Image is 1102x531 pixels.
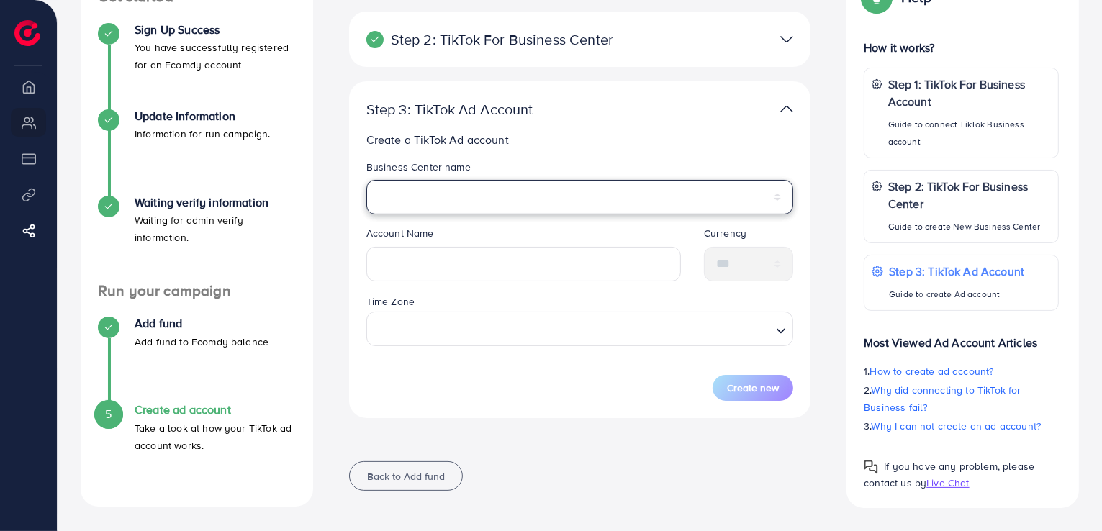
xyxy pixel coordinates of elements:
span: How to create ad account? [870,364,994,378]
span: Why I can not create an ad account? [872,419,1042,433]
span: Create new [727,381,779,395]
legend: Business Center name [366,160,794,180]
span: Live Chat [926,476,969,490]
p: Most Viewed Ad Account Articles [864,322,1059,351]
img: TikTok partner [780,29,793,50]
p: Step 1: TikTok For Business Account [888,76,1051,110]
h4: Create ad account [135,403,296,417]
p: Add fund to Ecomdy balance [135,333,268,350]
p: 1. [864,363,1059,380]
p: Step 2: TikTok For Business Center [888,178,1051,212]
span: Back to Add fund [367,469,445,484]
p: Waiting for admin verify information. [135,212,296,246]
p: Create a TikTok Ad account [366,131,794,148]
span: 5 [105,406,112,422]
p: Step 3: TikTok Ad Account [366,101,643,118]
div: Search for option [366,312,794,346]
p: Take a look at how your TikTok ad account works. [135,419,296,454]
li: Waiting verify information [81,196,313,282]
p: 3. [864,417,1059,435]
legend: Account Name [366,226,681,246]
h4: Update Information [135,109,271,123]
img: logo [14,20,40,46]
h4: Sign Up Success [135,23,296,37]
h4: Waiting verify information [135,196,296,209]
button: Back to Add fund [349,461,463,491]
p: Guide to create New Business Center [888,218,1051,235]
p: Guide to connect TikTok Business account [888,116,1051,150]
p: Information for run campaign. [135,125,271,142]
li: Sign Up Success [81,23,313,109]
button: Create new [713,375,793,401]
li: Add fund [81,317,313,403]
h4: Run your campaign [81,282,313,300]
p: Step 2: TikTok For Business Center [366,31,643,48]
legend: Currency [704,226,793,246]
img: TikTok partner [780,99,793,119]
p: How it works? [864,39,1059,56]
img: Popup guide [864,460,878,474]
input: Search for option [373,316,771,342]
h4: Add fund [135,317,268,330]
label: Time Zone [366,294,415,309]
p: Step 3: TikTok Ad Account [889,263,1024,280]
span: Why did connecting to TikTok for Business fail? [864,383,1021,414]
iframe: Chat [1041,466,1091,520]
li: Update Information [81,109,313,196]
li: Create ad account [81,403,313,489]
p: Guide to create Ad account [889,286,1024,303]
p: 2. [864,381,1059,416]
span: If you have any problem, please contact us by [864,459,1034,490]
p: You have successfully registered for an Ecomdy account [135,39,296,73]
